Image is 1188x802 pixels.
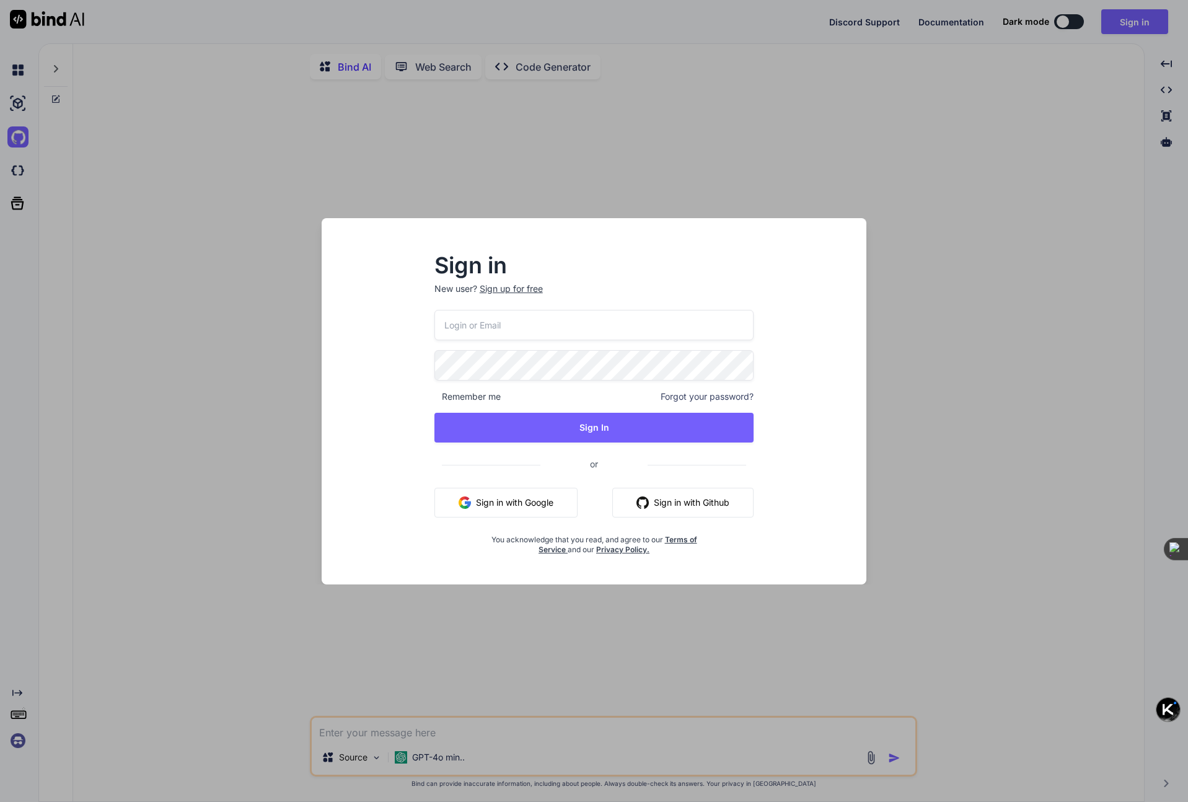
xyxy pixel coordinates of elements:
[488,527,701,555] div: You acknowledge that you read, and agree to our and our
[434,283,754,310] p: New user?
[480,283,543,295] div: Sign up for free
[636,496,649,509] img: github
[434,488,578,518] button: Sign in with Google
[596,545,649,554] a: Privacy Policy.
[540,449,648,479] span: or
[459,496,471,509] img: google
[661,390,754,403] span: Forgot your password?
[434,390,501,403] span: Remember me
[434,255,754,275] h2: Sign in
[612,488,754,518] button: Sign in with Github
[539,535,697,554] a: Terms of Service
[434,413,754,443] button: Sign In
[434,310,754,340] input: Login or Email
